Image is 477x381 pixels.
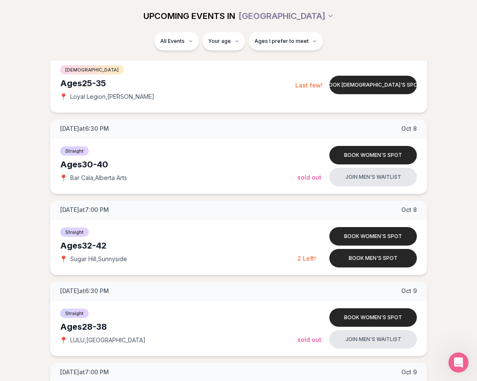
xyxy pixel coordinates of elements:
span: 📍 [60,175,67,181]
span: [DATE] at 7:00 PM [60,368,109,376]
span: [DATE] at 7:00 PM [60,206,109,214]
iframe: Intercom live chat [448,352,469,373]
span: 📍 [60,93,67,100]
button: Ages I prefer to meet [249,32,323,50]
span: Ages I prefer to meet [254,38,309,45]
span: 2 Left! [297,255,316,262]
div: Ages 28-38 [60,321,297,333]
span: Oct 8 [401,124,417,133]
button: Book [DEMOGRAPHIC_DATA]'s spot [329,76,417,94]
span: [DATE] at 6:30 PM [60,287,109,295]
button: Your age [202,32,245,50]
span: [DEMOGRAPHIC_DATA] [60,65,124,74]
div: Ages 30-40 [60,159,297,170]
span: Loyal Legion , [PERSON_NAME] [70,93,154,101]
span: All Events [160,38,185,45]
span: Sugar Hill , Sunnyside [70,255,127,263]
button: Join men's waitlist [329,330,417,349]
span: Oct 9 [401,287,417,295]
span: Straight [60,228,89,237]
span: UPCOMING EVENTS IN [143,10,235,22]
span: Oct 9 [401,368,417,376]
span: 📍 [60,256,67,262]
button: All Events [154,32,199,50]
span: Bar Cala , Alberta Arts [70,174,127,182]
button: Book men's spot [329,249,417,267]
span: Sold Out [297,336,321,343]
span: Your age [208,38,231,45]
button: Join men's waitlist [329,168,417,186]
span: Oct 8 [401,206,417,214]
div: Ages 25-35 [60,77,295,89]
span: 📍 [60,337,67,344]
button: [GEOGRAPHIC_DATA] [238,7,334,25]
button: Book women's spot [329,227,417,246]
span: Last few! [295,82,323,89]
span: [DATE] at 6:30 PM [60,124,109,133]
span: Straight [60,146,89,156]
span: Sold Out [297,174,321,181]
span: LULU , [GEOGRAPHIC_DATA] [70,336,146,344]
div: Ages 32-42 [60,240,297,251]
button: Book women's spot [329,308,417,327]
span: Straight [60,309,89,318]
button: Book women's spot [329,146,417,164]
